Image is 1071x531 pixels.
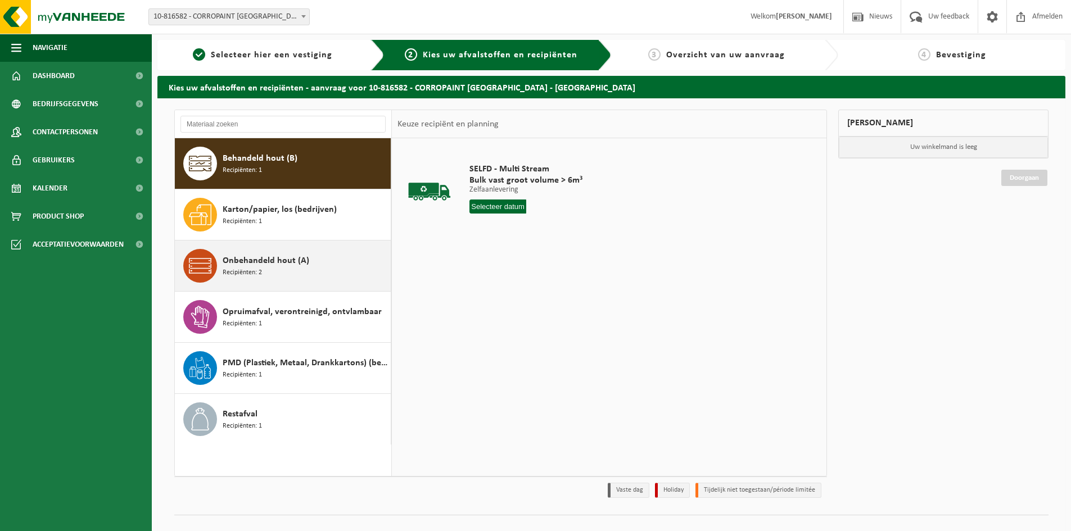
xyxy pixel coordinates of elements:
span: Opruimafval, verontreinigd, ontvlambaar [223,305,382,319]
span: Bevestiging [936,51,986,60]
span: Recipiënten: 1 [223,319,262,329]
span: Selecteer hier een vestiging [211,51,332,60]
button: PMD (Plastiek, Metaal, Drankkartons) (bedrijven) Recipiënten: 1 [175,343,391,394]
input: Selecteer datum [469,199,526,214]
span: Behandeld hout (B) [223,152,297,165]
button: Karton/papier, los (bedrijven) Recipiënten: 1 [175,189,391,240]
a: Doorgaan [1001,170,1047,186]
h2: Kies uw afvalstoffen en recipiënten - aanvraag voor 10-816582 - CORROPAINT [GEOGRAPHIC_DATA] - [G... [157,76,1065,98]
span: 4 [918,48,930,61]
button: Restafval Recipiënten: 1 [175,394,391,444]
li: Tijdelijk niet toegestaan/période limitée [695,483,821,498]
div: Keuze recipiënt en planning [392,110,504,138]
p: Uw winkelmand is leeg [839,137,1048,158]
span: Recipiënten: 1 [223,370,262,380]
span: Karton/papier, los (bedrijven) [223,203,337,216]
span: Contactpersonen [33,118,98,146]
span: 2 [405,48,417,61]
span: Kalender [33,174,67,202]
button: Behandeld hout (B) Recipiënten: 1 [175,138,391,189]
span: 10-816582 - CORROPAINT NV - ANTWERPEN [148,8,310,25]
span: PMD (Plastiek, Metaal, Drankkartons) (bedrijven) [223,356,388,370]
span: 10-816582 - CORROPAINT NV - ANTWERPEN [149,9,309,25]
li: Vaste dag [608,483,649,498]
span: Acceptatievoorwaarden [33,230,124,258]
span: 1 [193,48,205,61]
span: Kies uw afvalstoffen en recipiënten [423,51,577,60]
span: Recipiënten: 2 [223,267,262,278]
li: Holiday [655,483,690,498]
input: Materiaal zoeken [180,116,386,133]
span: Restafval [223,407,257,421]
span: Bedrijfsgegevens [33,90,98,118]
span: Onbehandeld hout (A) [223,254,309,267]
span: SELFD - Multi Stream [469,164,582,175]
span: Recipiënten: 1 [223,421,262,432]
p: Zelfaanlevering [469,186,582,194]
a: 1Selecteer hier een vestiging [163,48,362,62]
span: Bulk vast groot volume > 6m³ [469,175,582,186]
span: Gebruikers [33,146,75,174]
span: Overzicht van uw aanvraag [666,51,785,60]
span: Recipiënten: 1 [223,165,262,176]
strong: [PERSON_NAME] [776,12,832,21]
span: 3 [648,48,661,61]
div: [PERSON_NAME] [838,110,1049,137]
span: Dashboard [33,62,75,90]
button: Opruimafval, verontreinigd, ontvlambaar Recipiënten: 1 [175,292,391,343]
button: Onbehandeld hout (A) Recipiënten: 2 [175,240,391,292]
span: Product Shop [33,202,84,230]
span: Recipiënten: 1 [223,216,262,227]
span: Navigatie [33,34,67,62]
